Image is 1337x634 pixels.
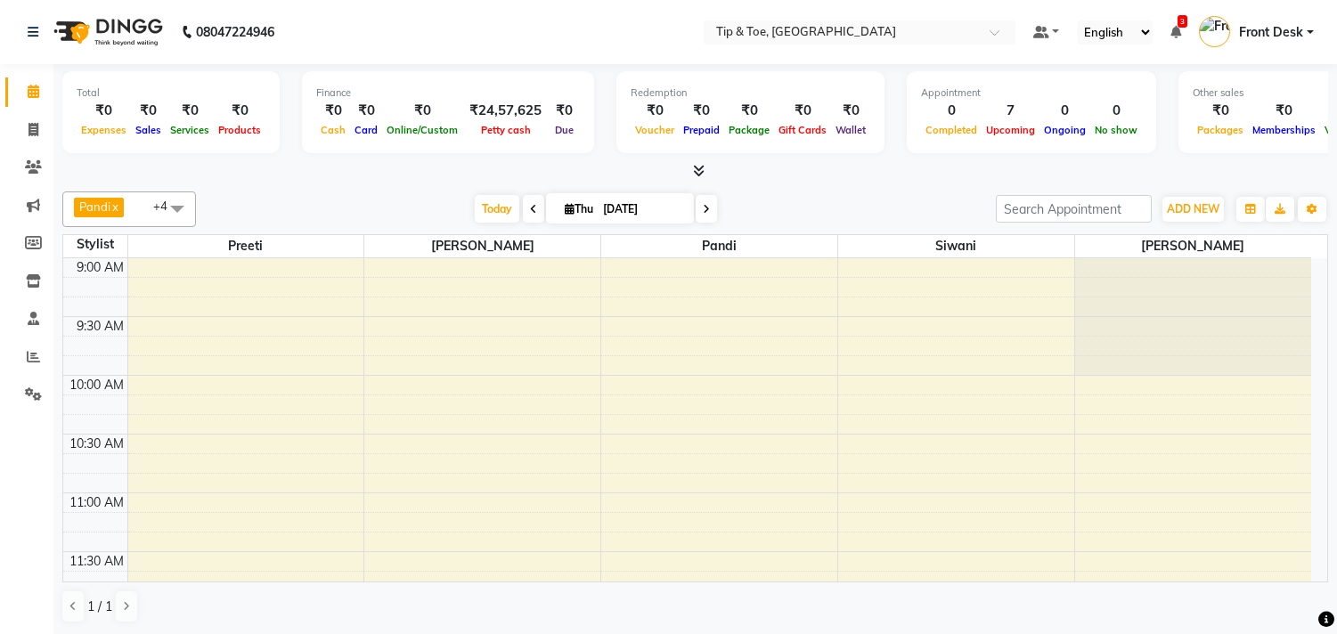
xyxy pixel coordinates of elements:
div: ₹0 [77,101,131,121]
div: Finance [316,85,580,101]
div: ₹0 [214,101,265,121]
span: Package [724,124,774,136]
span: Due [550,124,578,136]
span: ADD NEW [1167,202,1219,215]
div: ₹0 [350,101,382,121]
a: 3 [1170,24,1181,40]
span: Prepaid [679,124,724,136]
img: Front Desk [1199,16,1230,47]
div: ₹0 [774,101,831,121]
div: 9:30 AM [73,317,127,336]
div: 0 [921,101,982,121]
span: Services [166,124,214,136]
div: Total [77,85,265,101]
span: Memberships [1248,124,1320,136]
span: Packages [1193,124,1248,136]
span: Ongoing [1039,124,1090,136]
div: ₹0 [166,101,214,121]
div: 9:00 AM [73,258,127,277]
span: Gift Cards [774,124,831,136]
span: Preeti [128,235,364,257]
div: ₹0 [631,101,679,121]
div: ₹0 [316,101,350,121]
span: 1 / 1 [87,597,112,616]
div: ₹0 [724,101,774,121]
div: Appointment [921,85,1142,101]
input: 2025-09-04 [598,196,687,223]
span: Pandi [79,199,110,214]
div: ₹0 [679,101,724,121]
div: Redemption [631,85,870,101]
div: 11:30 AM [66,552,127,571]
span: Sales [131,124,166,136]
input: Search Appointment [996,195,1152,223]
span: Front Desk [1239,23,1303,42]
div: 0 [1039,101,1090,121]
div: 7 [982,101,1039,121]
div: Stylist [63,235,127,254]
div: ₹0 [1193,101,1248,121]
span: 3 [1178,15,1187,28]
span: Products [214,124,265,136]
span: Pandi [601,235,837,257]
button: ADD NEW [1162,197,1224,222]
b: 08047224946 [196,7,274,57]
div: ₹0 [382,101,462,121]
span: Siwani [838,235,1074,257]
span: Card [350,124,382,136]
div: 10:00 AM [66,376,127,394]
span: Today [475,195,519,223]
div: 0 [1090,101,1142,121]
div: ₹24,57,625 [462,101,549,121]
span: Voucher [631,124,679,136]
span: Expenses [77,124,131,136]
div: 10:30 AM [66,435,127,453]
div: ₹0 [831,101,870,121]
span: Cash [316,124,350,136]
div: ₹0 [1248,101,1320,121]
div: 11:00 AM [66,493,127,512]
a: x [110,199,118,214]
span: Completed [921,124,982,136]
span: [PERSON_NAME] [364,235,600,257]
span: Wallet [831,124,870,136]
span: Online/Custom [382,124,462,136]
span: +4 [153,199,181,213]
span: Thu [560,202,598,215]
div: ₹0 [131,101,166,121]
div: ₹0 [549,101,580,121]
span: [PERSON_NAME] [1075,235,1311,257]
span: Petty cash [477,124,535,136]
img: logo [45,7,167,57]
span: Upcoming [982,124,1039,136]
span: No show [1090,124,1142,136]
